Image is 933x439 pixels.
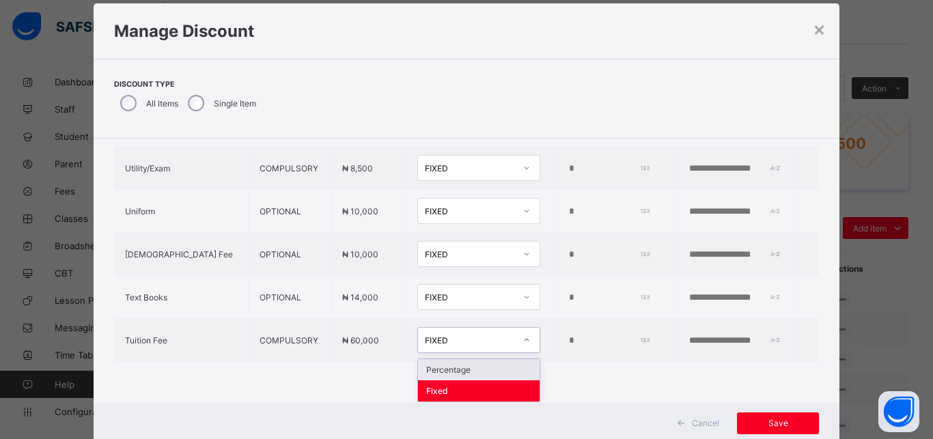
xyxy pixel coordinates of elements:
[418,359,540,380] div: Percentage
[425,163,515,173] div: FIXED
[249,233,332,276] td: OPTIONAL
[342,292,378,302] span: ₦ 14,000
[114,233,249,276] td: [DEMOGRAPHIC_DATA] Fee
[214,98,256,109] label: Single Item
[342,335,379,345] span: ₦ 60,000
[249,276,332,319] td: OPTIONAL
[249,319,332,362] td: COMPULSORY
[249,147,332,190] td: COMPULSORY
[114,21,820,41] h1: Manage Discount
[878,391,919,432] button: Open asap
[114,319,249,362] td: Tuition Fee
[342,206,378,216] span: ₦ 10,000
[114,147,249,190] td: Utility/Exam
[747,418,809,428] span: Save
[418,380,540,401] div: Fixed
[114,80,260,89] span: Discount Type
[425,292,515,302] div: FIXED
[425,335,515,345] div: FIXED
[249,190,332,233] td: OPTIONAL
[813,17,826,40] div: ×
[114,276,249,319] td: Text Books
[146,98,178,109] label: All Items
[114,190,249,233] td: Uniform
[342,249,378,259] span: ₦ 10,000
[342,163,373,173] span: ₦ 8,500
[425,206,515,216] div: FIXED
[425,249,515,259] div: FIXED
[692,418,719,428] span: Cancel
